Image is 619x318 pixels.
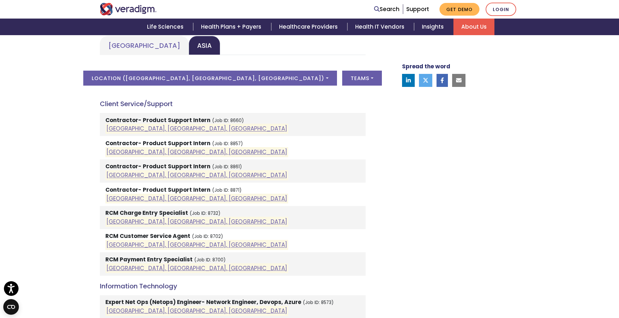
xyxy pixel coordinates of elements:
a: [GEOGRAPHIC_DATA], [GEOGRAPHIC_DATA], [GEOGRAPHIC_DATA] [106,148,287,156]
a: Health Plans + Payers [193,19,271,35]
small: (Job ID: 8573) [303,299,334,306]
a: [GEOGRAPHIC_DATA], [GEOGRAPHIC_DATA], [GEOGRAPHIC_DATA] [106,218,287,226]
a: Support [406,5,429,13]
small: (Job ID: 8702) [192,233,223,240]
a: Health IT Vendors [347,19,414,35]
a: [GEOGRAPHIC_DATA], [GEOGRAPHIC_DATA], [GEOGRAPHIC_DATA] [106,307,287,315]
a: Asia [189,36,220,55]
small: (Job ID: 8700) [194,257,226,263]
button: Location ([GEOGRAPHIC_DATA], [GEOGRAPHIC_DATA], [GEOGRAPHIC_DATA]) [83,71,337,86]
strong: Contractor- Product Support Intern [105,162,210,170]
a: Healthcare Providers [271,19,347,35]
small: (Job ID: 8857) [212,141,243,147]
a: [GEOGRAPHIC_DATA], [GEOGRAPHIC_DATA], [GEOGRAPHIC_DATA] [106,241,287,249]
h4: Information Technology [100,282,366,290]
strong: RCM Payment Entry Specialist [105,256,193,263]
img: Veradigm logo [100,3,157,15]
a: Search [374,5,399,14]
a: Life Sciences [139,19,193,35]
button: Open CMP widget [3,299,19,315]
a: [GEOGRAPHIC_DATA], [GEOGRAPHIC_DATA], [GEOGRAPHIC_DATA] [106,264,287,272]
small: (Job ID: 8732) [190,210,221,216]
strong: RCM Customer Service Agent [105,232,190,240]
a: About Us [453,19,494,35]
strong: RCM Charge Entry Specialist [105,209,188,217]
a: Login [486,3,516,16]
small: (Job ID: 8861) [212,164,242,170]
a: [GEOGRAPHIC_DATA], [GEOGRAPHIC_DATA], [GEOGRAPHIC_DATA] [106,125,287,133]
a: [GEOGRAPHIC_DATA], [GEOGRAPHIC_DATA], [GEOGRAPHIC_DATA] [106,172,287,179]
strong: Spread the word [402,62,450,70]
small: (Job ID: 8660) [212,118,244,124]
h4: Client Service/Support [100,100,366,108]
strong: Contractor- Product Support Intern [105,116,210,124]
a: [GEOGRAPHIC_DATA] [100,36,189,55]
a: Get Demo [439,3,479,16]
small: (Job ID: 8871) [212,187,242,193]
button: Teams [342,71,382,86]
a: [GEOGRAPHIC_DATA], [GEOGRAPHIC_DATA], [GEOGRAPHIC_DATA] [106,195,287,202]
strong: Expert Net Ops (Netops) Engineer- Network Engineer, Devops, Azure [105,298,301,306]
strong: Contractor- Product Support Intern [105,186,210,194]
strong: Contractor- Product Support Intern [105,139,210,147]
a: Insights [414,19,453,35]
